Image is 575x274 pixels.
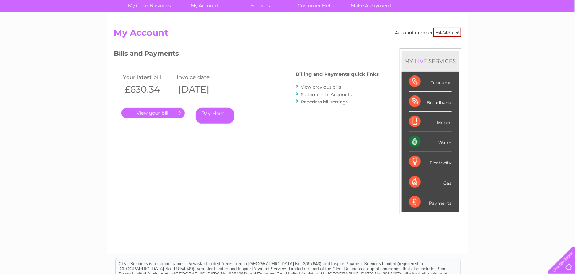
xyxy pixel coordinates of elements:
h2: My Account [114,28,461,42]
a: Contact [527,31,544,36]
a: Pay Here [196,108,234,124]
div: LIVE [413,58,429,64]
div: Mobile [409,112,452,132]
div: Account number [395,28,461,37]
th: [DATE] [175,82,228,97]
div: Telecoms [409,72,452,92]
h3: Bills and Payments [114,48,379,61]
a: View previous bills [301,84,341,90]
a: Blog [512,31,522,36]
td: Your latest bill [121,72,175,82]
th: £630.34 [121,82,175,97]
a: Paperless bill settings [301,99,348,105]
a: Water [447,31,461,36]
div: Clear Business is a trading name of Verastar Limited (registered in [GEOGRAPHIC_DATA] No. 3667643... [116,4,460,35]
a: . [121,108,185,118]
div: Electricity [409,152,452,172]
a: Log out [551,31,568,36]
img: logo.png [20,19,57,41]
a: 0333 014 3131 [438,4,488,13]
a: Telecoms [485,31,507,36]
a: Statement of Accounts [301,92,352,97]
div: Water [409,132,452,152]
div: Payments [409,192,452,212]
td: Invoice date [175,72,228,82]
div: Broadband [409,92,452,112]
a: Energy [465,31,481,36]
div: MY SERVICES [402,51,459,71]
div: Gas [409,172,452,192]
h4: Billing and Payments quick links [296,71,379,77]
